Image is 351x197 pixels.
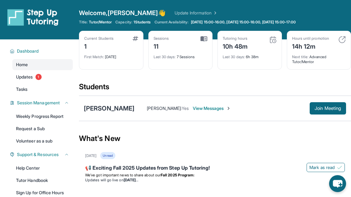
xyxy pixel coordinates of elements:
img: card [338,36,346,43]
span: [DATE] 15:00-16:00, [DATE] 15:00-16:00, [DATE] 15:00-17:00 [191,20,296,25]
a: Request a Sub [12,123,73,134]
div: 6h 38m [223,51,277,59]
img: card [200,36,207,42]
span: Mark as read [309,164,335,171]
a: Tutor Handbook [12,175,73,186]
span: Support & Resources [17,151,59,158]
div: 1 [84,41,114,51]
span: Title: [79,20,88,25]
span: Tutor/Mentor [89,20,112,25]
div: [PERSON_NAME] [84,104,134,113]
img: Chevron-Right [226,106,231,111]
img: card [133,36,138,41]
span: Home [16,62,28,68]
span: 1 Students [134,20,151,25]
img: Chevron Right [212,10,218,16]
span: Capacity: [115,20,132,25]
button: Session Management [14,100,69,106]
span: Last 30 days : [223,54,245,59]
a: Volunteer as a sub [12,135,73,147]
span: Yes [182,106,189,111]
div: [DATE] [84,51,138,59]
span: Welcome, [PERSON_NAME] 👋 [79,9,166,17]
span: View Messages [193,105,231,111]
div: 7 Sessions [154,51,208,59]
a: Weekly Progress Report [12,111,73,122]
div: 11 [154,41,169,51]
img: Mark as read [337,165,342,170]
span: Dashboard [17,48,39,54]
div: 📢 Exciting Fall 2025 Updates from Step Up Tutoring! [85,164,345,173]
li: Updates will go live on [85,178,345,183]
span: Join Meeting [315,107,341,110]
div: 10h 48m [223,41,248,51]
strong: [DATE] [124,178,138,182]
span: Updates [16,74,33,80]
a: Tasks [12,84,73,95]
div: 14h 12m [292,41,329,51]
img: card [269,36,277,43]
span: We’ve got important news to share about our [85,173,161,177]
a: Update Information [175,10,218,16]
button: Mark as read [307,163,345,172]
span: Current Availability: [155,20,188,25]
div: Sessions [154,36,169,41]
a: Updates1 [12,71,73,82]
span: Last 30 days : [154,54,176,59]
img: logo [7,9,59,26]
a: Help Center [12,163,73,174]
span: Tasks [16,86,27,92]
div: Unread [100,152,115,159]
div: Tutoring hours [223,36,248,41]
button: Support & Resources [14,151,69,158]
div: Current Students [84,36,114,41]
div: Advanced Tutor/Mentor [292,51,346,64]
a: [DATE] 15:00-16:00, [DATE] 15:00-16:00, [DATE] 15:00-17:00 [190,20,297,25]
div: [DATE] [85,153,97,158]
span: [PERSON_NAME] : [147,106,182,111]
button: Dashboard [14,48,69,54]
div: What's New [79,125,351,152]
span: 1 [35,74,42,80]
span: First Match : [84,54,104,59]
div: Students [79,82,351,95]
span: Next title : [292,54,309,59]
button: chat-button [329,175,346,192]
span: Session Management [17,100,60,106]
a: Home [12,59,73,70]
button: Join Meeting [310,102,346,115]
strong: Fall 2025 Program: [161,173,194,177]
div: Hours until promotion [292,36,329,41]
